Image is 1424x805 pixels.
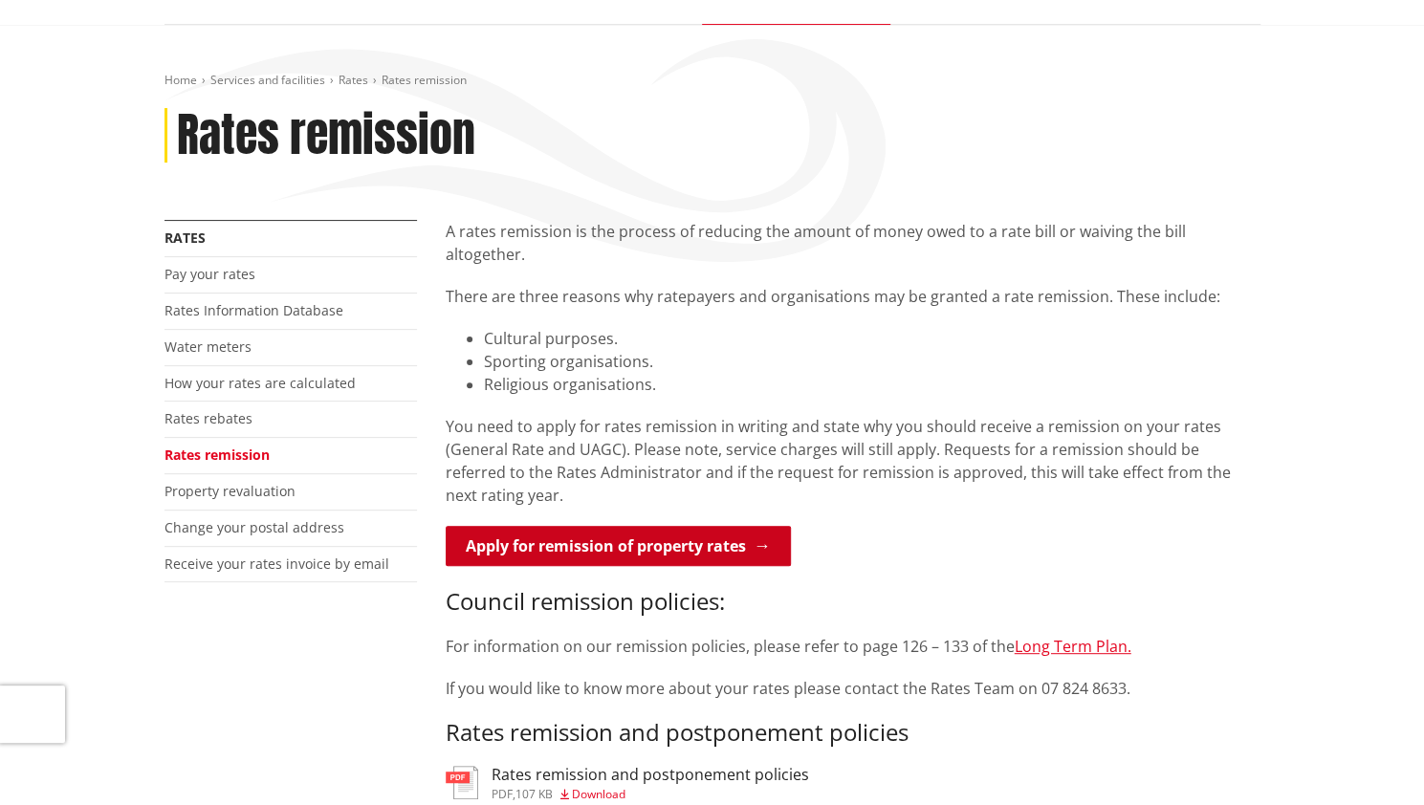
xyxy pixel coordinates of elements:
[492,766,809,784] h3: Rates remission and postponement policies
[446,635,1260,658] p: For information on our remission policies, please refer to page 126 – 133 of the
[572,786,625,802] span: Download
[1015,636,1131,657] a: Long Term Plan.
[164,518,344,536] a: Change your postal address
[164,228,206,247] a: Rates
[446,766,478,799] img: document-pdf.svg
[446,766,809,800] a: Rates remission and postponement policies pdf,107 KB Download
[446,526,791,566] a: Apply for remission of property rates
[164,301,343,319] a: Rates Information Database
[492,786,513,802] span: pdf
[484,350,1260,373] li: Sporting organisations.
[164,265,255,283] a: Pay your rates
[492,789,809,800] div: ,
[446,588,1260,616] h3: Council remission policies:
[164,555,389,573] a: Receive your rates invoice by email
[446,677,1260,700] p: If you would like to know more about your rates please contact the Rates Team on 07 824 8633.
[177,108,475,163] h1: Rates remission
[164,374,356,392] a: How your rates are calculated
[164,337,252,356] a: Water meters
[446,415,1260,507] p: You need to apply for rates remission in writing and state why you should receive a remission on ...
[446,719,1260,747] h3: Rates remission and postponement policies
[164,72,197,88] a: Home
[382,72,467,88] span: Rates remission
[1336,725,1405,794] iframe: Messenger Launcher
[164,73,1260,89] nav: breadcrumb
[210,72,325,88] a: Services and facilities
[446,220,1260,266] p: A rates remission is the process of reducing the amount of money owed to a rate bill or waiving t...
[339,72,368,88] a: Rates
[164,482,296,500] a: Property revaluation
[484,373,1260,396] li: Religious organisations.
[484,327,1260,350] li: Cultural purposes.
[164,409,252,427] a: Rates rebates
[446,285,1260,308] p: There are three reasons why ratepayers and organisations may be granted a rate remission. These i...
[515,786,553,802] span: 107 KB
[164,446,270,464] a: Rates remission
